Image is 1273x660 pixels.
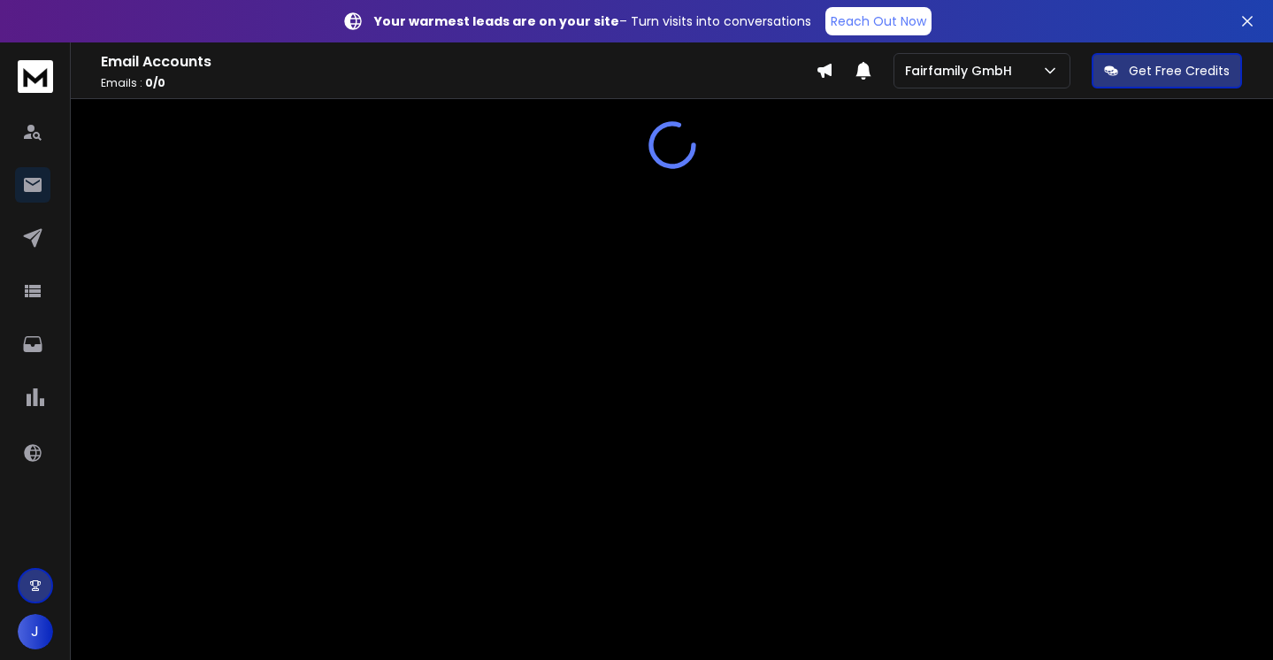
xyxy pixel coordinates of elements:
a: Reach Out Now [825,7,932,35]
span: 0 / 0 [145,75,165,90]
p: Fairfamily GmbH [905,62,1019,80]
p: Emails : [101,76,816,90]
button: J [18,614,53,649]
p: Reach Out Now [831,12,926,30]
strong: Your warmest leads are on your site [374,12,619,30]
p: – Turn visits into conversations [374,12,811,30]
h1: Email Accounts [101,51,816,73]
img: logo [18,60,53,93]
button: Get Free Credits [1092,53,1242,88]
p: Get Free Credits [1129,62,1230,80]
